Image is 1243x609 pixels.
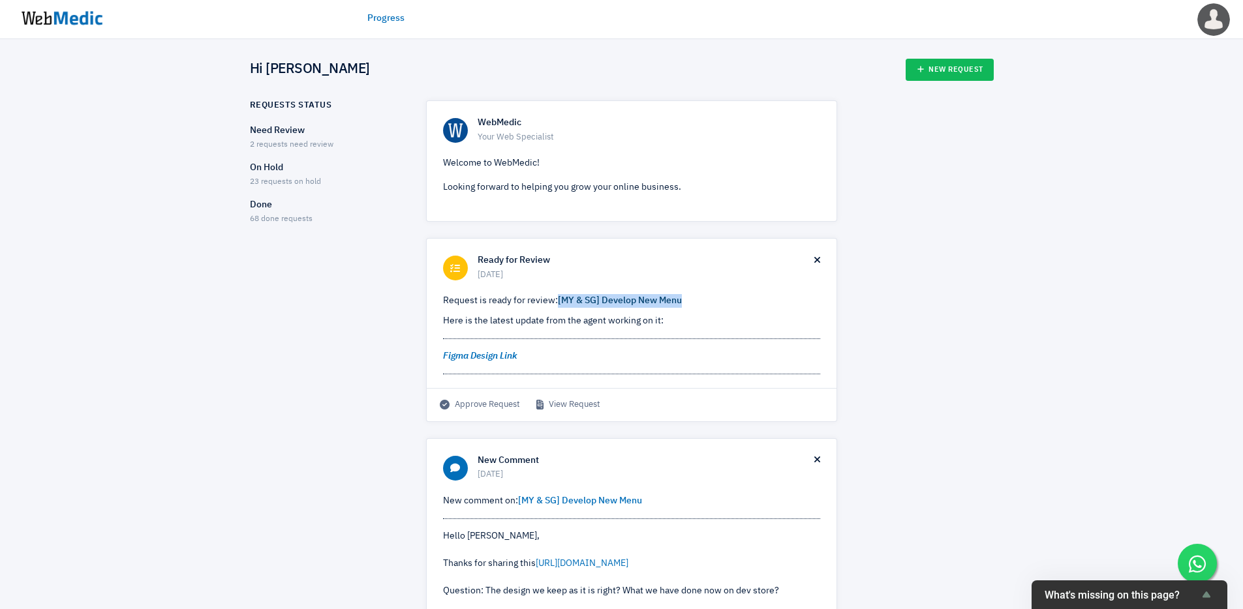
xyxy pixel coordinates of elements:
p: Looking forward to helping you grow your online business. [443,181,820,194]
h6: Ready for Review [478,255,814,267]
p: Need Review [250,124,403,138]
p: Welcome to WebMedic! [443,156,820,170]
p: New comment on: [443,494,820,508]
span: 2 requests need review [250,141,333,149]
h4: Hi [PERSON_NAME] [250,61,370,78]
p: Here is the latest update from the agent working on it: [443,314,820,328]
span: [DATE] [478,468,814,481]
a: New Request [906,59,994,81]
span: Approve Request [440,398,520,411]
span: [DATE] [478,269,814,282]
a: View Request [536,398,600,411]
span: 68 done requests [250,215,313,223]
span: What's missing on this page? [1045,589,1199,601]
a: Figma Design Link [443,351,517,361]
a: [MY & SG] Develop New Menu [558,296,682,305]
a: Progress [367,12,405,25]
p: Done [250,198,403,212]
p: Request is ready for review: [443,294,820,308]
a: [MY & SG] Develop New Menu [518,496,642,505]
span: Your Web Specialist [478,131,820,144]
a: [URL][DOMAIN_NAME] [536,559,628,568]
p: On Hold [250,161,403,175]
h6: Requests Status [250,100,332,111]
h6: WebMedic [478,117,820,129]
span: 23 requests on hold [250,178,321,186]
h6: New Comment [478,455,814,467]
button: Show survey - What's missing on this page? [1045,587,1214,602]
